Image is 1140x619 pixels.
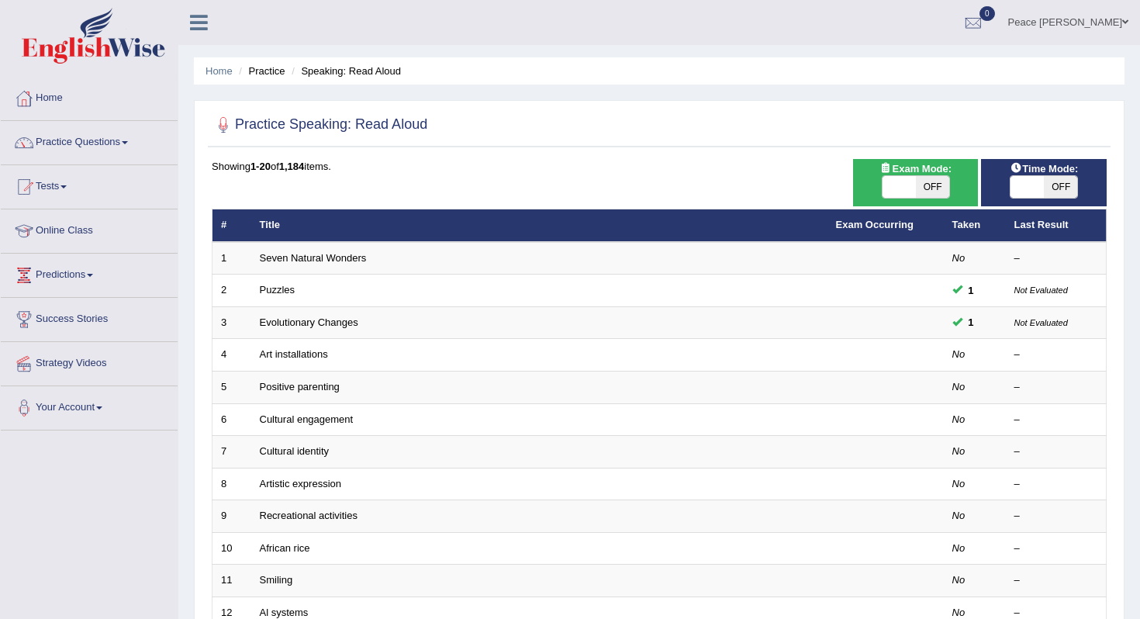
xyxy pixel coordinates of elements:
[952,348,966,360] em: No
[952,478,966,489] em: No
[1014,380,1098,395] div: –
[1014,573,1098,588] div: –
[212,436,251,469] td: 7
[944,209,1006,242] th: Taken
[212,159,1107,174] div: Showing of items.
[260,316,358,328] a: Evolutionary Changes
[1006,209,1107,242] th: Last Result
[962,314,980,330] span: You can still take this question
[260,542,310,554] a: African rice
[952,574,966,586] em: No
[260,607,309,618] a: Al systems
[212,500,251,533] td: 9
[260,381,340,392] a: Positive parenting
[212,468,251,500] td: 8
[952,510,966,521] em: No
[212,372,251,404] td: 5
[952,607,966,618] em: No
[1,77,178,116] a: Home
[1014,477,1098,492] div: –
[1014,318,1068,327] small: Not Evaluated
[952,413,966,425] em: No
[260,413,354,425] a: Cultural engagement
[916,176,949,198] span: OFF
[260,252,367,264] a: Seven Natural Wonders
[1,165,178,204] a: Tests
[279,161,305,172] b: 1,184
[1004,161,1084,177] span: Time Mode:
[212,242,251,275] td: 1
[251,209,827,242] th: Title
[962,282,980,299] span: You can still take this question
[260,284,295,296] a: Puzzles
[260,445,330,457] a: Cultural identity
[212,565,251,597] td: 11
[212,306,251,339] td: 3
[1014,285,1068,295] small: Not Evaluated
[260,574,293,586] a: Smiling
[250,161,271,172] b: 1-20
[952,252,966,264] em: No
[1,386,178,425] a: Your Account
[212,275,251,307] td: 2
[1014,413,1098,427] div: –
[1014,348,1098,362] div: –
[212,209,251,242] th: #
[853,159,979,206] div: Show exams occurring in exams
[260,478,341,489] a: Artistic expression
[1044,176,1077,198] span: OFF
[212,532,251,565] td: 10
[1014,444,1098,459] div: –
[1,209,178,248] a: Online Class
[212,403,251,436] td: 6
[288,64,401,78] li: Speaking: Read Aloud
[1014,509,1098,524] div: –
[206,65,233,77] a: Home
[212,113,427,137] h2: Practice Speaking: Read Aloud
[212,339,251,372] td: 4
[873,161,957,177] span: Exam Mode:
[235,64,285,78] li: Practice
[260,348,328,360] a: Art installations
[952,445,966,457] em: No
[1,121,178,160] a: Practice Questions
[1014,251,1098,266] div: –
[1,342,178,381] a: Strategy Videos
[260,510,358,521] a: Recreational activities
[836,219,914,230] a: Exam Occurring
[979,6,995,21] span: 0
[1014,541,1098,556] div: –
[1,298,178,337] a: Success Stories
[952,542,966,554] em: No
[952,381,966,392] em: No
[1,254,178,292] a: Predictions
